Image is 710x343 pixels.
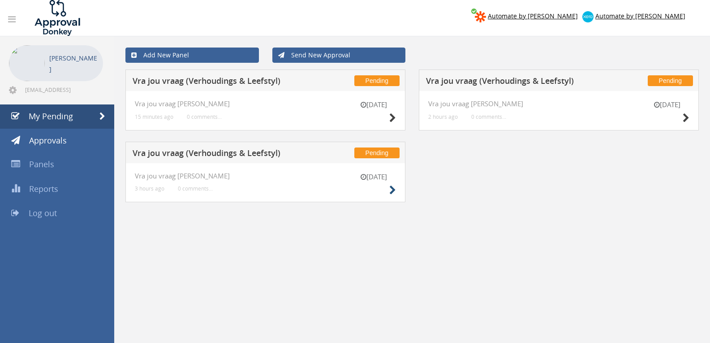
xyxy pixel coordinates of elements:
[29,183,58,194] span: Reports
[351,100,396,109] small: [DATE]
[133,77,318,88] h5: Vra jou vraag (Verhoudings & Leefstyl)
[428,100,689,108] h4: Vra jou vraag [PERSON_NAME]
[25,86,101,93] span: [EMAIL_ADDRESS][DOMAIN_NAME]
[428,113,458,120] small: 2 hours ago
[135,172,396,180] h4: Vra jou vraag [PERSON_NAME]
[29,135,67,146] span: Approvals
[178,185,213,192] small: 0 comments...
[187,113,222,120] small: 0 comments...
[135,185,164,192] small: 3 hours ago
[29,159,54,169] span: Panels
[595,12,685,20] span: Automate by [PERSON_NAME]
[488,12,578,20] span: Automate by [PERSON_NAME]
[29,208,57,218] span: Log out
[475,11,486,22] img: zapier-logomark.png
[351,172,396,182] small: [DATE]
[354,75,400,86] span: Pending
[49,52,99,75] p: [PERSON_NAME]
[29,111,73,122] span: My Pending
[135,100,396,108] h4: Vra jou vraag [PERSON_NAME]
[125,48,259,63] a: Add New Panel
[471,113,506,120] small: 0 comments...
[426,77,612,88] h5: Vra jou vraag (Verhoudings & Leefstyl)
[645,100,689,109] small: [DATE]
[135,113,173,120] small: 15 minutes ago
[354,148,400,158] span: Pending
[133,149,318,160] h5: Vra jou vraag (Verhoudings & Leefstyl)
[648,75,693,86] span: Pending
[582,11,594,22] img: xero-logo.png
[272,48,406,63] a: Send New Approval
